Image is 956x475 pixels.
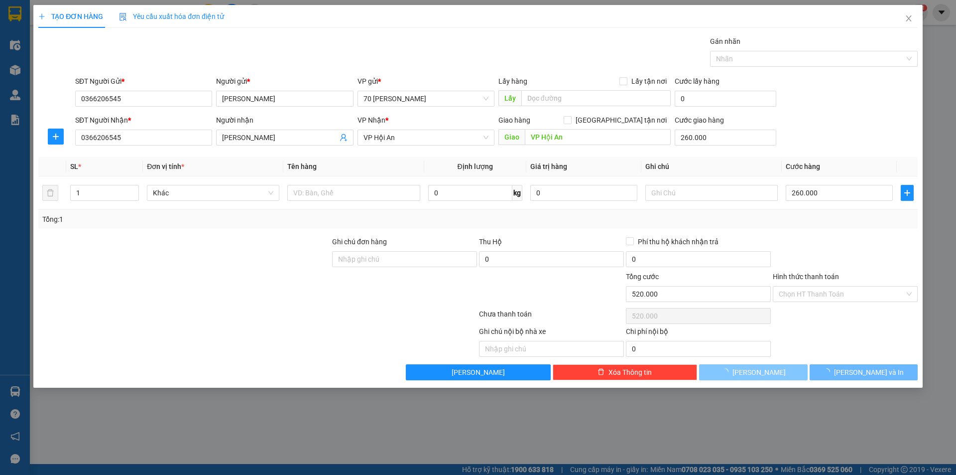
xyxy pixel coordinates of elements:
[498,77,527,85] span: Lấy hàng
[119,13,127,21] img: icon
[773,273,839,281] label: Hình thức thanh toán
[498,116,530,124] span: Giao hàng
[216,115,353,126] div: Người nhận
[530,185,637,201] input: 0
[530,162,567,170] span: Giá trị hàng
[458,162,493,170] span: Định lượng
[498,90,521,106] span: Lấy
[572,115,671,126] span: [GEOGRAPHIC_DATA] tận nơi
[641,157,782,176] th: Ghi chú
[521,90,671,106] input: Dọc đường
[75,76,212,87] div: SĐT Người Gửi
[512,185,522,201] span: kg
[626,273,659,281] span: Tổng cước
[119,12,224,20] span: Yêu cầu xuất hóa đơn điện tử
[478,309,625,326] div: Chưa thanh toán
[70,162,78,170] span: SL
[332,251,477,267] input: Ghi chú đơn hàng
[710,37,740,45] label: Gán nhãn
[901,189,913,197] span: plus
[38,13,45,20] span: plus
[608,367,652,378] span: Xóa Thông tin
[627,76,671,87] span: Lấy tận nơi
[823,368,834,375] span: loading
[479,341,624,357] input: Nhập ghi chú
[287,162,317,170] span: Tên hàng
[834,367,904,378] span: [PERSON_NAME] và In
[216,76,353,87] div: Người gửi
[525,129,671,145] input: Dọc đường
[675,91,776,107] input: Cước lấy hàng
[675,116,724,124] label: Cước giao hàng
[363,91,488,106] span: 70 Nguyễn Hữu Huân
[645,185,778,201] input: Ghi Chú
[479,326,624,341] div: Ghi chú nội bộ nhà xe
[406,364,551,380] button: [PERSON_NAME]
[332,238,387,246] label: Ghi chú đơn hàng
[675,77,719,85] label: Cước lấy hàng
[358,116,385,124] span: VP Nhận
[895,5,923,33] button: Close
[42,214,369,225] div: Tổng: 1
[75,115,212,126] div: SĐT Người Nhận
[675,130,776,146] input: Cước giao hàng
[153,185,273,200] span: Khác
[699,364,807,380] button: [PERSON_NAME]
[42,185,58,201] button: delete
[363,130,488,145] span: VP Hội An
[38,12,103,20] span: TẠO ĐƠN HÀNG
[786,162,820,170] span: Cước hàng
[48,129,64,145] button: plus
[597,368,604,376] span: delete
[810,364,918,380] button: [PERSON_NAME] và In
[48,133,63,141] span: plus
[901,185,914,201] button: plus
[553,364,698,380] button: deleteXóa Thông tin
[479,238,502,246] span: Thu Hộ
[452,367,505,378] span: [PERSON_NAME]
[340,134,348,142] span: user-add
[634,236,722,247] span: Phí thu hộ khách nhận trả
[905,14,913,22] span: close
[498,129,525,145] span: Giao
[626,326,771,341] div: Chi phí nội bộ
[732,367,786,378] span: [PERSON_NAME]
[287,185,420,201] input: VD: Bàn, Ghế
[358,76,494,87] div: VP gửi
[147,162,184,170] span: Đơn vị tính
[721,368,732,375] span: loading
